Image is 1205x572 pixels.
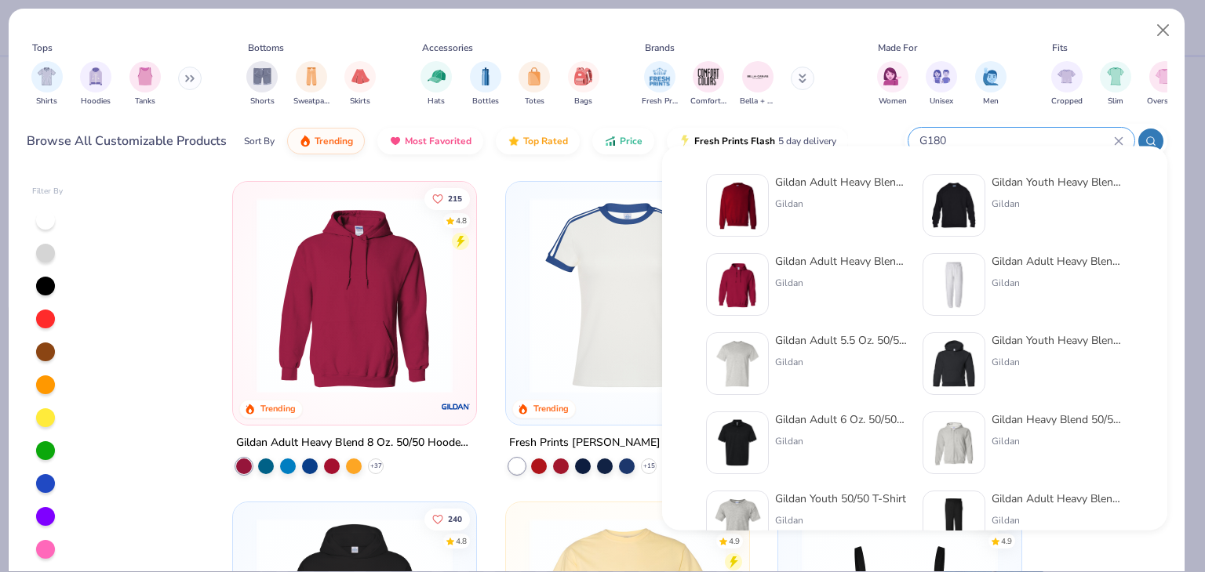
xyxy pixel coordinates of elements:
div: filter for Shorts [246,61,278,107]
span: + 15 [643,462,654,471]
img: Slim Image [1107,67,1124,85]
img: a164e800-7022-4571-a324-30c76f641635 [461,197,672,393]
img: Bags Image [574,67,592,85]
img: Shorts Image [253,67,271,85]
img: 91159a56-43a2-494b-b098-e2c28039eaf0 [713,339,762,388]
span: Hoodies [81,96,111,107]
span: Top Rated [523,135,568,147]
button: filter button [344,61,376,107]
input: Try "T-Shirt" [918,132,1114,150]
button: filter button [740,61,776,107]
div: Fresh Prints [PERSON_NAME] Fit [PERSON_NAME] Shirt with Stripes [509,433,746,453]
span: Oversized [1147,96,1182,107]
div: Gildan Youth Heavy Blend™ 8 oz., 50/50 Hooded Sweatshirt [992,332,1123,349]
span: Women [879,96,907,107]
div: filter for Skirts [344,61,376,107]
span: + 37 [370,462,381,471]
span: Cropped [1051,96,1083,107]
div: Gildan [775,197,907,211]
span: Bella + Canvas [740,96,776,107]
button: filter button [642,61,678,107]
button: filter button [877,61,908,107]
img: 12c717a8-bff4-429b-8526-ab448574c88c [713,498,762,546]
span: Skirts [350,96,370,107]
div: Gildan [775,276,907,290]
img: TopRated.gif [508,135,520,147]
div: filter for Sweatpants [293,61,329,107]
div: Gildan Adult 6 Oz. 50/50 Jersey Polo [775,411,907,428]
span: Trending [315,135,353,147]
div: Brands [645,41,675,55]
div: filter for Fresh Prints [642,61,678,107]
div: Gildan [992,513,1123,527]
img: Tanks Image [137,67,154,85]
div: 4.8 [456,535,467,547]
div: Gildan Adult Heavy Blend™ Adult 50/50 Open-Bottom Sweatpant [992,491,1123,507]
span: Fresh Prints Flash [694,135,775,147]
div: Gildan [992,434,1123,448]
span: Slim [1108,96,1123,107]
button: filter button [129,61,161,107]
div: filter for Women [877,61,908,107]
button: filter button [80,61,111,107]
button: filter button [568,61,599,107]
div: 4.9 [1002,535,1013,547]
div: 4.9 [729,535,740,547]
img: 01756b78-01f6-4cc6-8d8a-3c30c1a0c8ac [713,260,762,309]
img: Skirts Image [351,67,370,85]
img: d2b2286b-b497-4353-abda-ca1826771838 [930,339,978,388]
button: filter button [293,61,329,107]
div: filter for Shirts [31,61,63,107]
div: Browse All Customizable Products [27,132,227,150]
img: Totes Image [526,67,543,85]
span: Tanks [135,96,155,107]
div: Gildan [775,434,907,448]
img: 13b9c606-79b1-4059-b439-68fabb1693f9 [930,260,978,309]
button: Most Favorited [377,128,483,154]
div: Gildan [992,197,1123,211]
button: filter button [690,61,726,107]
button: Like [424,508,470,530]
button: Top Rated [496,128,580,154]
div: filter for Totes [519,61,550,107]
img: 0dc1d735-207e-4490-8dd0-9fa5bb989636 [930,181,978,230]
span: Shirts [36,96,57,107]
div: filter for Bella + Canvas [740,61,776,107]
button: filter button [926,61,957,107]
div: filter for Cropped [1051,61,1083,107]
img: e5540c4d-e74a-4e58-9a52-192fe86bec9f [522,197,734,393]
span: Comfort Colors [690,96,726,107]
button: filter button [1051,61,1083,107]
span: Men [983,96,999,107]
div: Gildan Adult Heavy Blend 8 Oz. 50/50 Hooded Sweatshirt [775,253,907,270]
div: Bottoms [248,41,284,55]
div: filter for Men [975,61,1007,107]
button: Like [424,187,470,209]
span: 5 day delivery [778,132,836,150]
img: Women Image [883,67,901,85]
button: filter button [31,61,63,107]
span: Bottles [472,96,499,107]
div: filter for Hoodies [80,61,111,107]
div: Sort By [244,134,275,148]
div: Filter By [32,186,64,197]
img: Men Image [982,67,999,85]
img: Bella + Canvas Image [746,65,770,89]
span: 215 [448,194,462,202]
img: Fresh Prints Image [648,65,672,89]
span: 240 [448,515,462,523]
button: filter button [519,61,550,107]
div: Gildan [775,355,907,369]
div: Gildan [775,513,906,527]
div: Gildan [992,355,1123,369]
img: most_fav.gif [389,135,402,147]
span: Hats [428,96,445,107]
div: Made For [878,41,917,55]
img: Oversized Image [1156,67,1174,85]
div: Gildan [992,276,1123,290]
img: 7d24326c-c9c5-4841-bae4-e530e905f602 [930,418,978,467]
button: filter button [975,61,1007,107]
img: flash.gif [679,135,691,147]
div: filter for Tanks [129,61,161,107]
img: Unisex Image [933,67,951,85]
